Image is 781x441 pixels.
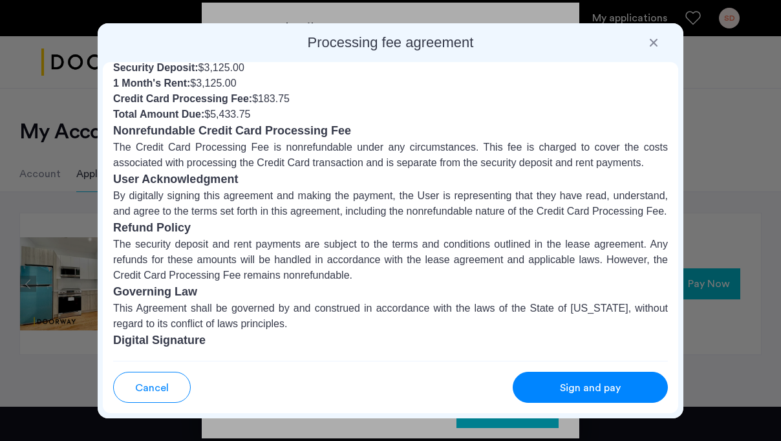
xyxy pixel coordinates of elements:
[113,237,668,283] p: The security deposit and rent payments are subject to the terms and conditions outlined in the le...
[113,93,252,104] strong: Credit Card Processing Fee:
[113,62,198,73] strong: Security Deposit:
[513,372,668,403] button: button
[113,60,668,76] li: $3,125.00
[113,372,191,403] button: button
[113,122,668,140] h3: Nonrefundable Credit Card Processing Fee
[113,107,668,122] li: $5,433.75
[113,332,668,349] h3: Digital Signature
[113,91,668,107] li: $183.75
[113,109,204,120] strong: Total Amount Due:
[135,380,169,396] span: Cancel
[113,171,668,188] h3: User Acknowledgment
[113,76,668,91] li: $3,125.00
[560,380,621,396] span: Sign and pay
[113,283,668,301] h3: Governing Law
[113,78,190,89] strong: 1 Month's Rent:
[103,34,678,52] h2: Processing fee agreement
[113,301,668,332] p: This Agreement shall be governed by and construed in accordance with the laws of the State of [US...
[113,188,668,219] p: By digitally signing this agreement and making the payment, the User is representing that they ha...
[113,219,668,237] h3: Refund Policy
[113,140,668,171] p: The Credit Card Processing Fee is nonrefundable under any circumstances. This fee is charged to c...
